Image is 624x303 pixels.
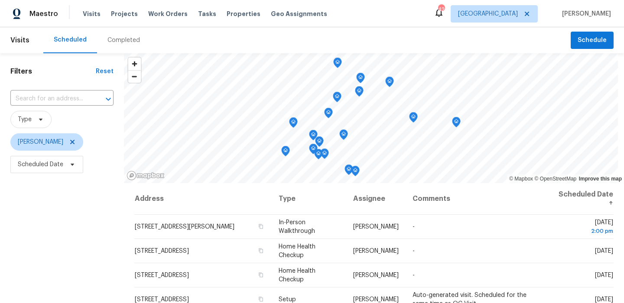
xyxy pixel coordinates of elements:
[438,5,444,14] div: 42
[111,10,138,18] span: Projects
[309,130,318,143] div: Map marker
[309,144,318,157] div: Map marker
[135,272,189,278] span: [STREET_ADDRESS]
[148,10,188,18] span: Work Orders
[107,36,140,45] div: Completed
[406,183,549,215] th: Comments
[198,11,216,17] span: Tasks
[595,272,613,278] span: [DATE]
[571,32,614,49] button: Schedule
[458,10,518,18] span: [GEOGRAPHIC_DATA]
[413,272,415,278] span: -
[102,93,114,105] button: Open
[578,35,607,46] span: Schedule
[595,248,613,254] span: [DATE]
[29,10,58,18] span: Maestro
[315,136,324,150] div: Map marker
[10,31,29,50] span: Visits
[385,77,394,90] div: Map marker
[279,297,296,303] span: Setup
[257,247,265,255] button: Copy Address
[83,10,101,18] span: Visits
[344,164,353,178] div: Map marker
[595,297,613,303] span: [DATE]
[135,224,234,230] span: [STREET_ADDRESS][PERSON_NAME]
[10,92,89,106] input: Search for an address...
[257,295,265,303] button: Copy Address
[579,176,622,182] a: Improve this map
[272,183,346,215] th: Type
[289,117,298,131] div: Map marker
[128,71,141,83] span: Zoom out
[413,248,415,254] span: -
[509,176,533,182] a: Mapbox
[18,138,63,146] span: [PERSON_NAME]
[549,183,614,215] th: Scheduled Date ↑
[339,129,348,143] div: Map marker
[10,67,96,76] h1: Filters
[353,297,399,303] span: [PERSON_NAME]
[271,10,327,18] span: Geo Assignments
[353,224,399,230] span: [PERSON_NAME]
[54,35,87,44] div: Scheduled
[413,224,415,230] span: -
[320,148,329,162] div: Map marker
[556,227,613,235] div: 2:00 pm
[346,183,406,215] th: Assignee
[356,73,365,86] div: Map marker
[324,108,333,121] div: Map marker
[279,219,315,234] span: In-Person Walkthrough
[128,70,141,83] button: Zoom out
[279,244,315,258] span: Home Health Checkup
[257,271,265,279] button: Copy Address
[127,171,165,181] a: Mapbox homepage
[409,112,418,126] div: Map marker
[128,58,141,70] button: Zoom in
[281,146,290,159] div: Map marker
[333,92,341,105] div: Map marker
[534,176,576,182] a: OpenStreetMap
[18,115,32,124] span: Type
[351,166,360,179] div: Map marker
[257,222,265,230] button: Copy Address
[124,53,618,183] canvas: Map
[134,183,272,215] th: Address
[353,272,399,278] span: [PERSON_NAME]
[135,297,189,303] span: [STREET_ADDRESS]
[18,160,63,169] span: Scheduled Date
[314,149,323,162] div: Map marker
[353,248,399,254] span: [PERSON_NAME]
[452,117,461,130] div: Map marker
[135,248,189,254] span: [STREET_ADDRESS]
[355,86,364,100] div: Map marker
[227,10,260,18] span: Properties
[279,268,315,283] span: Home Health Checkup
[333,58,342,71] div: Map marker
[559,10,611,18] span: [PERSON_NAME]
[96,67,114,76] div: Reset
[556,219,613,235] span: [DATE]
